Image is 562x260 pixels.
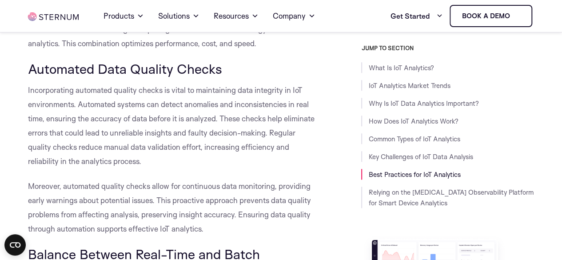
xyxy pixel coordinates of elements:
[361,44,534,52] h3: JUMP TO SECTION
[368,170,460,179] a: Best Practices for IoT Analytics
[28,181,311,233] span: Moreover, automated quality checks allow for continuous data monitoring, providing early warnings...
[390,7,442,25] a: Get Started
[450,5,532,27] a: Book a demo
[368,64,434,72] a: What Is IoT Analytics?
[368,81,450,90] a: IoT Analytics Market Trends
[368,135,460,143] a: Common Types of IoT Analytics
[513,12,520,20] img: sternum iot
[368,99,478,108] a: Why Is IoT Data Analytics Important?
[368,188,533,207] a: Relying on the [MEDICAL_DATA] Observability Platform for Smart Device Analytics
[28,60,222,77] span: Automated Data Quality Checks
[4,234,26,256] button: Open CMP widget
[28,12,79,21] img: sternum iot
[28,85,315,166] span: Incorporating automated quality checks is vital to maintaining data integrity in IoT environments...
[368,152,473,161] a: Key Challenges of IoT Data Analysis
[368,117,458,125] a: How Does IoT Analytics Work?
